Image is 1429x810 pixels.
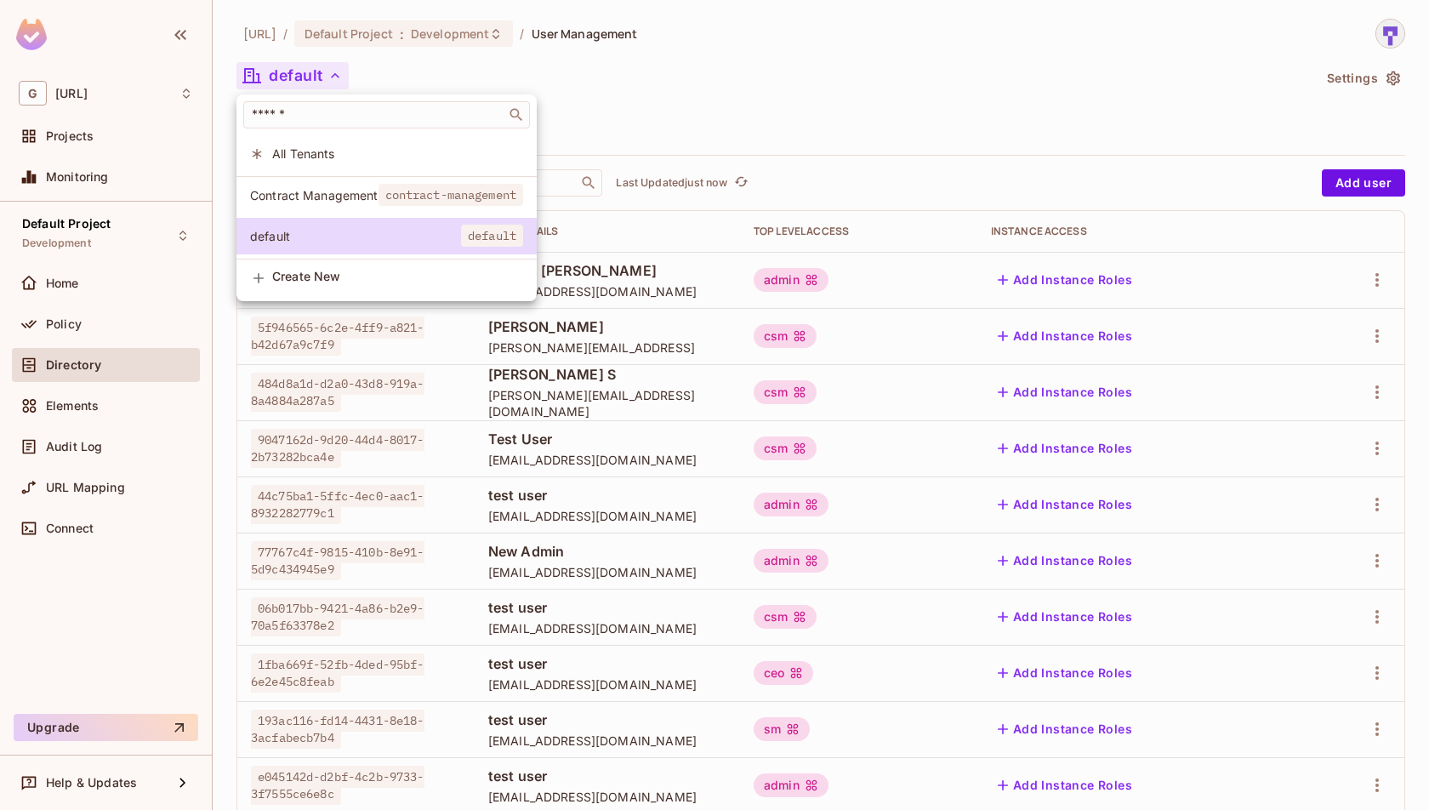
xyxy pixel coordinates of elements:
[272,270,523,283] span: Create New
[250,187,379,203] span: Contract Management
[379,184,524,206] span: contract-management
[236,177,537,214] div: Show only users with a role in this tenant: Contract Management
[250,228,461,244] span: default
[236,218,537,254] div: Show only users with a role in this tenant: default
[272,145,523,162] span: All Tenants
[461,225,523,247] span: default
